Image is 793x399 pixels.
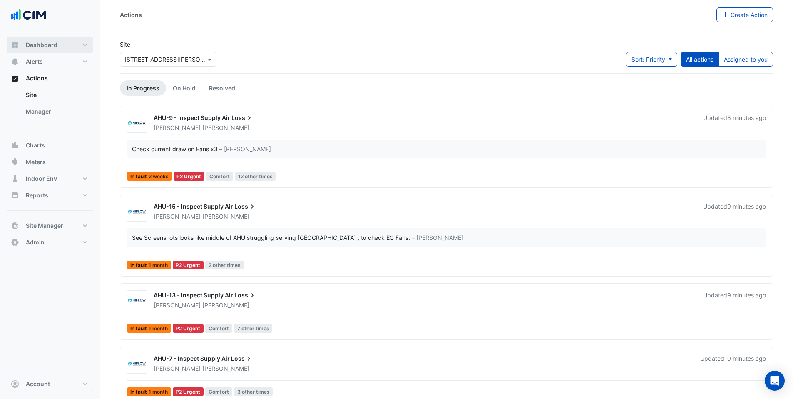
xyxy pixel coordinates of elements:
button: Reports [7,187,93,204]
button: Site Manager [7,217,93,234]
span: Loss [231,354,253,363]
span: [PERSON_NAME] [202,212,249,221]
app-icon: Charts [11,141,19,150]
div: P2 Urgent [173,324,204,333]
div: See Screenshots looks like middle of AHU struggling serving [GEOGRAPHIC_DATA] , to check EC Fans. [132,233,410,242]
span: 12 other times [235,172,276,181]
span: AHU-15 - Inspect Supply Air [154,203,233,210]
span: Admin [26,238,45,247]
span: 1 month [149,326,168,331]
a: On Hold [166,80,202,96]
span: AHU-9 - Inspect Supply Air [154,114,230,121]
span: Reports [26,191,48,199]
span: [PERSON_NAME] [154,365,201,372]
span: [PERSON_NAME] [202,124,249,132]
img: Company Logo [10,7,47,23]
span: 1 month [149,389,168,394]
div: Check current draw on Fans x3 [132,145,218,153]
button: Dashboard [7,37,93,53]
span: Comfort [205,387,232,396]
span: AHU-7 - Inspect Supply Air [154,355,230,362]
a: In Progress [120,80,166,96]
img: HiFlow [127,360,147,368]
span: Tue 30-Sep-2025 10:29 AEST [727,114,766,121]
span: [PERSON_NAME] [154,124,201,131]
img: HiFlow [127,208,147,216]
span: Loss [234,291,256,299]
div: Updated [700,354,766,373]
img: HiFlow [127,119,147,127]
app-icon: Indoor Env [11,175,19,183]
button: All actions [681,52,719,67]
app-icon: Reports [11,191,19,199]
app-icon: Meters [11,158,19,166]
span: Sort: Priority [631,56,665,63]
button: Indoor Env [7,170,93,187]
div: Updated [703,291,766,309]
span: Account [26,380,50,388]
button: Alerts [7,53,93,70]
span: [PERSON_NAME] [154,302,201,309]
span: Alerts [26,57,43,66]
button: Sort: Priority [626,52,677,67]
button: Actions [7,70,93,87]
a: Site [19,87,93,103]
button: Create Action [716,7,773,22]
span: [PERSON_NAME] [202,364,249,373]
label: Site [120,40,130,49]
div: Actions [120,10,142,19]
button: Admin [7,234,93,251]
span: 2 weeks [149,174,169,179]
span: Dashboard [26,41,57,49]
span: In fault [127,172,172,181]
span: AHU-13 - Inspect Supply Air [154,292,233,299]
span: Tue 30-Sep-2025 10:28 AEST [727,292,766,299]
a: Manager [19,103,93,120]
span: Meters [26,158,46,166]
app-icon: Dashboard [11,41,19,49]
span: Tue 30-Sep-2025 10:28 AEST [724,355,766,362]
span: – [PERSON_NAME] [219,145,271,153]
app-icon: Actions [11,74,19,82]
span: In fault [127,387,171,396]
span: In fault [127,261,171,269]
span: [PERSON_NAME] [202,301,249,309]
span: Comfort [206,172,233,181]
div: Actions [7,87,93,123]
span: 7 other times [234,324,273,333]
span: Loss [231,114,254,122]
img: HiFlow [127,297,147,305]
span: In fault [127,324,171,333]
div: P2 Urgent [173,387,204,396]
span: Tue 30-Sep-2025 10:28 AEST [727,203,766,210]
span: Charts [26,141,45,150]
div: Open Intercom Messenger [765,371,785,391]
span: Create Action [731,11,768,18]
button: Charts [7,137,93,154]
button: Meters [7,154,93,170]
app-icon: Site Manager [11,222,19,230]
div: Updated [703,114,766,132]
span: [PERSON_NAME] [154,213,201,220]
button: Assigned to you [718,52,773,67]
app-icon: Admin [11,238,19,247]
span: 1 month [149,263,168,268]
a: Resolved [202,80,242,96]
span: Site Manager [26,222,63,230]
span: 2 other times [205,261,244,269]
span: Indoor Env [26,175,57,183]
div: Updated [703,202,766,221]
div: P2 Urgent [174,172,205,181]
span: – [PERSON_NAME] [412,233,463,242]
span: Actions [26,74,48,82]
span: Comfort [205,324,232,333]
button: Account [7,376,93,392]
div: P2 Urgent [173,261,204,269]
span: 3 other times [234,387,273,396]
span: Loss [234,202,256,211]
app-icon: Alerts [11,57,19,66]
